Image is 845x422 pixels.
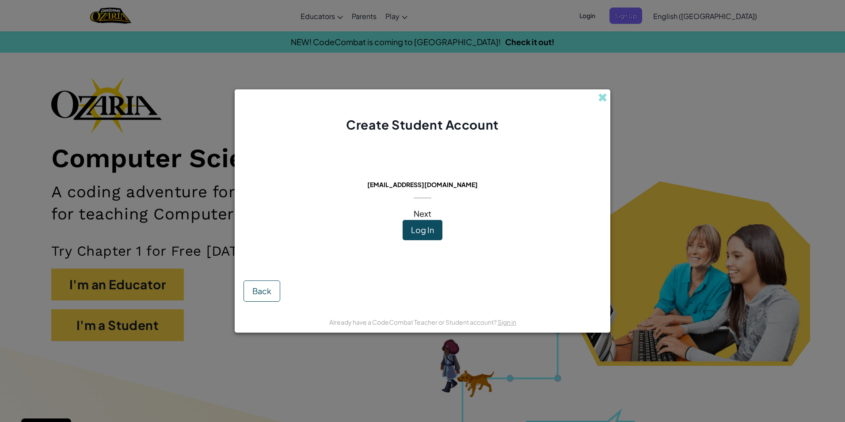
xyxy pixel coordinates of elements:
span: This email is already in use: [360,168,485,178]
span: [EMAIL_ADDRESS][DOMAIN_NAME] [367,180,478,188]
iframe: Sign in with Google Dialog [663,9,836,90]
a: Sign in [498,318,516,326]
span: Log In [411,225,434,235]
span: Create Student Account [346,117,499,132]
span: Next [414,208,431,219]
span: Already have a CodeCombat Teacher or Student account? [329,318,498,326]
span: Back [252,286,271,296]
button: Log In [403,220,442,240]
button: Back [244,280,280,302]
